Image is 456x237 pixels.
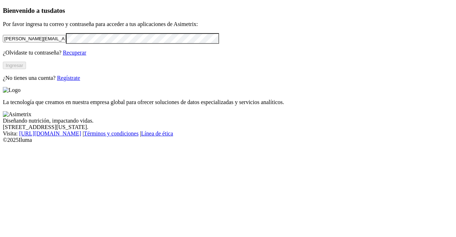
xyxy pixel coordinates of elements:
[3,137,453,143] div: © 2025 Iluma
[3,50,453,56] p: ¿Olvidaste tu contraseña?
[50,7,65,14] span: datos
[3,75,453,81] p: ¿No tienes una cuenta?
[3,124,453,130] div: [STREET_ADDRESS][US_STATE].
[57,75,80,81] a: Regístrate
[19,130,81,136] a: [URL][DOMAIN_NAME]
[3,99,453,105] p: La tecnología que creamos en nuestra empresa global para ofrecer soluciones de datos especializad...
[141,130,173,136] a: Línea de ética
[3,7,453,15] h3: Bienvenido a tus
[3,35,66,42] input: Tu correo
[3,87,21,93] img: Logo
[3,62,26,69] button: Ingresar
[3,111,31,118] img: Asimetrix
[63,50,86,56] a: Recuperar
[84,130,139,136] a: Términos y condiciones
[3,21,453,27] p: Por favor ingresa tu correo y contraseña para acceder a tus aplicaciones de Asimetrix:
[3,118,453,124] div: Diseñando nutrición, impactando vidas.
[3,130,453,137] div: Visita : | |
